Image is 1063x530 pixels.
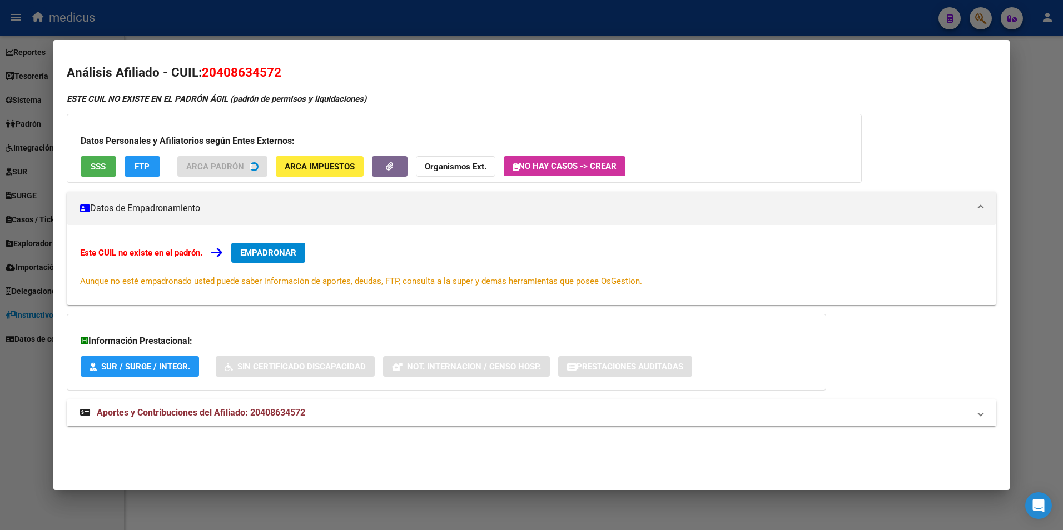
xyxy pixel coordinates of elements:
mat-panel-title: Datos de Empadronamiento [80,202,970,215]
button: Not. Internacion / Censo Hosp. [383,356,550,377]
span: ARCA Padrón [186,162,244,172]
button: ARCA Impuestos [276,156,364,177]
h3: Datos Personales y Afiliatorios según Entes Externos: [81,134,848,148]
strong: Organismos Ext. [425,162,486,172]
button: SSS [81,156,116,177]
span: Prestaciones Auditadas [577,362,683,372]
span: SSS [91,162,106,172]
button: No hay casos -> Crear [504,156,625,176]
span: ARCA Impuestos [285,162,355,172]
h3: Información Prestacional: [81,334,812,348]
span: SUR / SURGE / INTEGR. [101,362,190,372]
span: No hay casos -> Crear [513,161,617,171]
button: Sin Certificado Discapacidad [216,356,375,377]
button: Organismos Ext. [416,156,495,177]
mat-expansion-panel-header: Datos de Empadronamiento [67,192,997,225]
button: SUR / SURGE / INTEGR. [81,356,199,377]
span: Not. Internacion / Censo Hosp. [407,362,541,372]
button: FTP [125,156,160,177]
strong: Este CUIL no existe en el padrón. [80,248,202,258]
span: EMPADRONAR [240,248,296,258]
span: Aportes y Contribuciones del Afiliado: 20408634572 [97,407,305,418]
button: ARCA Padrón [177,156,267,177]
div: Datos de Empadronamiento [67,225,997,305]
button: Prestaciones Auditadas [558,356,692,377]
span: FTP [135,162,150,172]
div: Open Intercom Messenger [1025,492,1052,519]
mat-expansion-panel-header: Aportes y Contribuciones del Afiliado: 20408634572 [67,399,997,426]
span: Sin Certificado Discapacidad [237,362,366,372]
span: 20408634572 [202,65,281,79]
strong: ESTE CUIL NO EXISTE EN EL PADRÓN ÁGIL (padrón de permisos y liquidaciones) [67,94,366,104]
h2: Análisis Afiliado - CUIL: [67,63,997,82]
span: Aunque no esté empadronado usted puede saber información de aportes, deudas, FTP, consulta a la s... [80,276,642,286]
button: EMPADRONAR [231,243,305,263]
